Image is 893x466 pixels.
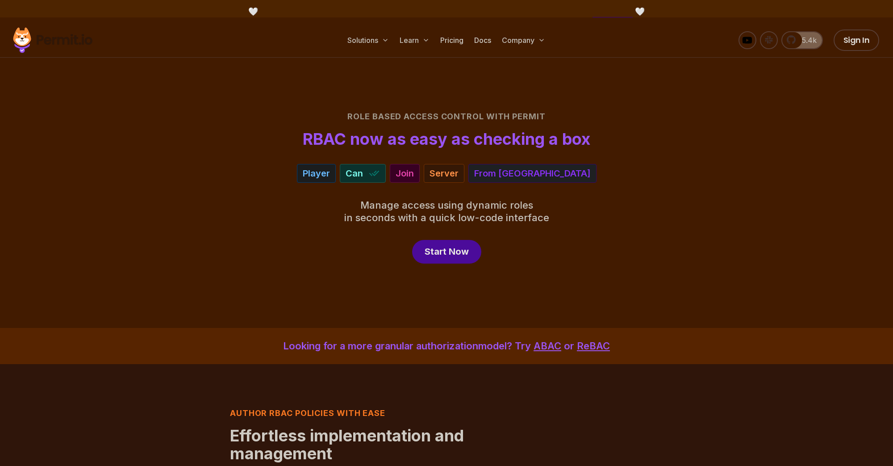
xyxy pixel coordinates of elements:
div: Player [303,167,330,180]
a: Pricing [437,31,467,49]
div: Join [396,167,414,180]
a: ReBAC [577,340,610,352]
span: [DOMAIN_NAME] - Permit's New Platform for Enterprise-Grade AI Agent Security | [260,6,633,17]
span: 5.4k [797,35,817,46]
h2: Effortless implementation and management [230,427,474,462]
h2: Role Based Access Control [134,110,759,123]
span: Start Now [425,245,469,258]
a: ABAC [534,340,561,352]
a: Try it here [593,6,633,17]
span: with Permit [486,110,546,123]
button: Solutions [344,31,392,49]
a: Docs [471,31,495,49]
a: Start Now [412,240,481,264]
div: 🤍 🤍 [21,5,872,18]
span: Manage access using dynamic roles [344,199,549,211]
button: Company [498,31,549,49]
div: Server [430,167,459,180]
h1: RBAC now as easy as checking a box [303,130,590,148]
span: Can [346,167,363,180]
a: Sign In [834,29,880,51]
div: From [GEOGRAPHIC_DATA] [474,167,591,180]
p: in seconds with a quick low-code interface [344,199,549,224]
a: 5.4k [781,31,823,49]
button: Learn [396,31,433,49]
p: Looking for a more granular authorization model? Try or [21,339,872,353]
h3: Author RBAC POLICIES with EASE [230,407,474,420]
img: Permit logo [9,25,96,55]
